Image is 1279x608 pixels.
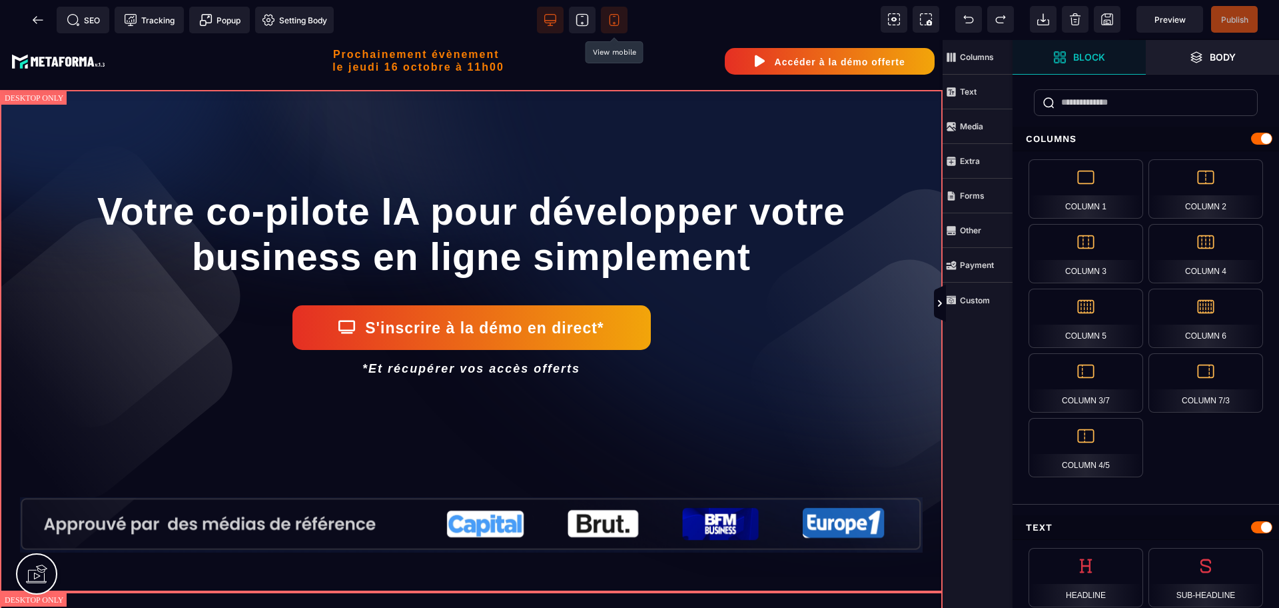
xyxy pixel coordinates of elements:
[262,13,327,27] span: Setting Body
[1013,515,1279,540] div: Text
[11,11,109,31] img: 8fa9e2e868b1947d56ac74b6bb2c0e33_logo-meta-v1-2.fcd3b35b.svg
[255,7,334,33] span: Favicon
[1148,548,1263,607] div: Sub-headline
[1154,15,1186,25] span: Preview
[943,283,1013,317] span: Custom Block
[943,179,1013,213] span: Forms
[960,121,983,131] strong: Media
[1094,6,1120,33] span: Save
[362,322,580,335] i: *Et récupérer vos accès offerts
[1029,418,1143,477] div: Column 4/5
[1136,6,1203,33] span: Preview
[67,13,100,27] span: SEO
[569,7,596,33] span: View tablet
[1210,52,1236,62] strong: Body
[960,87,977,97] strong: Text
[112,8,725,35] h2: Prochainement évènement le jeudi 16 octobre à 11h00
[1013,284,1026,324] span: Toggle Views
[20,457,923,512] img: cedcaeaed21095557c16483233e6a24a_Capture_d%E2%80%99e%CC%81cran_2025-10-10_a%CC%80_12.46.04.png
[292,265,651,310] button: S'inscrire à la démo en direct*
[881,6,907,33] span: View components
[1030,6,1057,33] span: Open Import Webpage
[199,13,240,27] span: Popup
[124,13,175,27] span: Tracking
[1073,52,1105,62] strong: Block
[943,213,1013,248] span: Other
[913,6,939,33] span: Screenshot
[1013,127,1279,151] div: Columns
[601,7,628,33] span: View mobile
[943,248,1013,283] span: Payment
[25,7,51,33] span: Back
[1148,224,1263,283] div: Column 4
[943,75,1013,109] span: Text
[1148,289,1263,348] div: Column 6
[1221,15,1248,25] span: Publish
[1029,159,1143,219] div: Column 1
[537,7,564,33] span: View desktop
[1211,6,1258,33] span: Save
[955,6,982,33] span: Undo
[1029,548,1143,607] div: Headline
[1029,289,1143,348] div: Column 5
[943,144,1013,179] span: Extra
[1013,40,1146,75] span: Open Blocks
[1148,353,1263,413] div: Column 7/3
[1062,6,1088,33] span: Clear
[943,109,1013,144] span: Media
[1146,40,1279,75] span: Open Layers
[20,142,923,247] h1: Votre co-pilote IA pour développer votre business en ligne simplement
[57,7,109,33] span: Seo meta data
[725,8,935,35] button: Accéder à la démo offerte
[115,7,184,33] span: Tracking code
[1029,353,1143,413] div: Column 3/7
[960,260,994,270] strong: Payment
[987,6,1014,33] span: Redo
[960,156,980,166] strong: Extra
[189,7,250,33] span: Create Alert Modal
[1029,224,1143,283] div: Column 3
[960,225,981,235] strong: Other
[960,295,990,305] strong: Custom
[943,40,1013,75] span: Columns
[960,191,985,201] strong: Forms
[960,52,994,62] strong: Columns
[1148,159,1263,219] div: Column 2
